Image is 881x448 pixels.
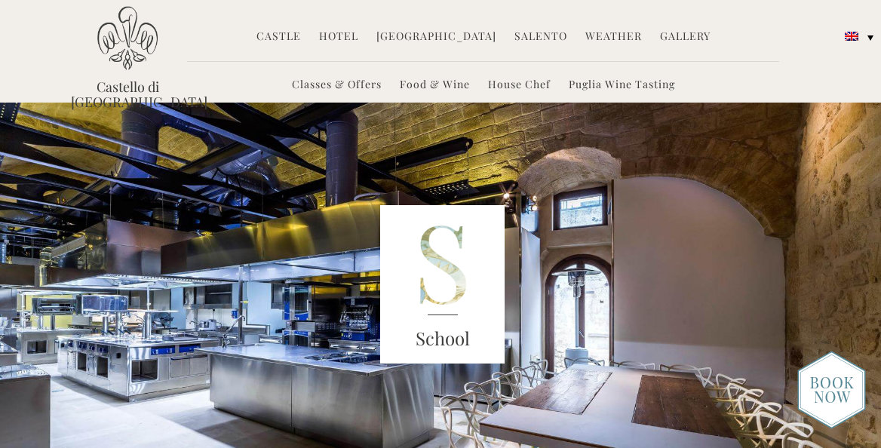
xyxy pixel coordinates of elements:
[660,29,711,46] a: Gallery
[292,77,382,94] a: Classes & Offers
[256,29,301,46] a: Castle
[97,6,158,70] img: Castello di Ugento
[380,205,505,364] img: S_Lett_green.png
[488,77,551,94] a: House Chef
[380,325,505,352] h3: School
[319,29,358,46] a: Hotel
[797,351,866,429] img: new-booknow.png
[585,29,642,46] a: Weather
[514,29,567,46] a: Salento
[569,77,675,94] a: Puglia Wine Tasting
[71,79,184,109] a: Castello di [GEOGRAPHIC_DATA]
[376,29,496,46] a: [GEOGRAPHIC_DATA]
[400,77,470,94] a: Food & Wine
[845,32,858,41] img: English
